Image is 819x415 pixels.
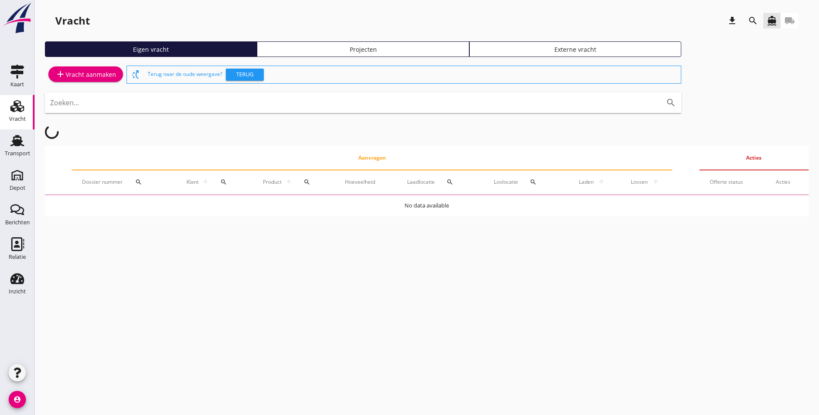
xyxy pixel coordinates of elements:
span: Laden [576,178,596,186]
span: Product [261,178,283,186]
div: Transport [5,151,30,156]
div: Berichten [5,220,30,225]
a: Vracht aanmaken [48,66,123,82]
img: logo-small.a267ee39.svg [2,2,33,34]
i: directions_boat [767,16,777,26]
i: add [55,69,66,79]
i: arrow_upward [283,179,294,185]
div: Kaart [10,82,24,87]
div: Dossier nummer [82,172,164,192]
a: Externe vracht [469,41,681,57]
i: search [135,179,142,185]
a: Projecten [257,41,469,57]
div: Eigen vracht [49,45,253,54]
i: switch_access_shortcut [130,69,141,80]
i: download [727,16,737,26]
i: search [530,179,537,185]
div: Terug [229,70,260,79]
div: Projecten [261,45,465,54]
td: No data available [45,195,809,216]
a: Eigen vracht [45,41,257,57]
div: Hoeveelheid [345,178,386,186]
i: search [304,179,310,185]
i: search [446,179,453,185]
div: Vracht aanmaken [55,69,116,79]
div: Inzicht [9,289,26,294]
th: Aanvragen [72,146,672,170]
button: Terug [226,69,264,81]
i: arrow_upward [650,179,662,185]
i: search [748,16,758,26]
div: Offerte status [710,178,755,186]
div: Vracht [55,14,90,28]
div: Terug naar de oude weergave? [148,66,677,83]
input: Zoeken... [50,96,652,110]
i: arrow_upward [200,179,211,185]
span: Lossen [628,178,650,186]
div: Externe vracht [473,45,677,54]
i: search [220,179,227,185]
div: Laadlocatie [407,172,473,192]
i: account_circle [9,391,26,408]
div: Vracht [9,116,26,122]
i: search [666,97,676,108]
div: Depot [9,185,25,191]
div: Loslocatie [494,172,556,192]
i: local_shipping [784,16,795,26]
div: Acties [776,178,798,186]
span: Klant [185,178,200,186]
div: Relatie [9,254,26,260]
th: Acties [699,146,809,170]
i: arrow_upward [596,179,607,185]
